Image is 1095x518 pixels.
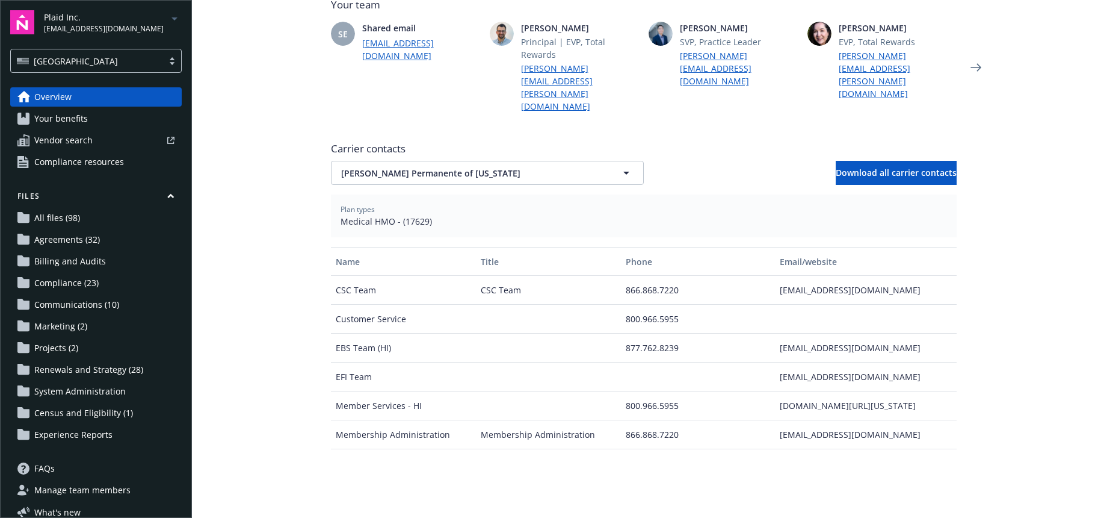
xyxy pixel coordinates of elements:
a: Agreements (32) [10,230,182,249]
img: photo [490,22,514,46]
span: Projects (2) [34,339,78,358]
span: All files (98) [34,208,80,228]
a: Vendor search [10,131,182,150]
div: [EMAIL_ADDRESS][DOMAIN_NAME] [775,420,956,449]
div: Customer Service [331,305,476,334]
div: Membership Administration [331,420,476,449]
div: Phone [626,255,770,268]
span: Shared email [362,22,480,34]
div: [EMAIL_ADDRESS][DOMAIN_NAME] [775,363,956,392]
span: [PERSON_NAME] [680,22,798,34]
span: Plan types [341,204,947,215]
span: Renewals and Strategy (28) [34,360,143,379]
span: System Administration [34,382,126,401]
div: 866.868.7220 [621,420,775,449]
div: [DOMAIN_NAME][URL][US_STATE] [775,392,956,420]
span: Experience Reports [34,425,113,445]
span: Manage team members [34,481,131,500]
span: Medical HMO - (17629) [341,215,947,228]
a: System Administration [10,382,182,401]
span: [PERSON_NAME] Permanente of [US_STATE] [341,167,591,179]
a: Compliance (23) [10,273,182,293]
div: [EMAIL_ADDRESS][DOMAIN_NAME] [775,334,956,363]
button: Plaid Inc.[EMAIL_ADDRESS][DOMAIN_NAME]arrowDropDown [44,10,182,34]
span: Carrier contacts [331,142,957,156]
span: Principal | EVP, Total Rewards [521,36,639,61]
a: Experience Reports [10,425,182,445]
a: Manage team members [10,481,182,500]
img: photo [807,22,831,46]
div: [EMAIL_ADDRESS][DOMAIN_NAME] [775,276,956,305]
div: EBS Team (HI) [331,334,476,363]
a: Next [966,58,985,77]
div: 800.966.5955 [621,392,775,420]
img: photo [649,22,673,46]
a: Census and Eligibility (1) [10,404,182,423]
span: Plaid Inc. [44,11,164,23]
div: 877.762.8239 [621,334,775,363]
button: Phone [621,247,775,276]
div: Email/website [780,255,951,268]
span: Overview [34,87,72,107]
button: Name [331,247,476,276]
a: Billing and Audits [10,252,182,271]
div: CSC Team [331,276,476,305]
div: EFI Team [331,363,476,392]
button: [PERSON_NAME] Permanente of [US_STATE] [331,161,644,185]
span: Billing and Audits [34,252,106,271]
div: Title [481,255,616,268]
span: SVP, Practice Leader [680,36,798,48]
span: [GEOGRAPHIC_DATA] [17,55,157,67]
span: Vendor search [34,131,93,150]
a: FAQs [10,459,182,478]
div: Membership Administration [476,420,621,449]
div: Name [336,255,471,268]
div: 866.868.7220 [621,276,775,305]
a: [PERSON_NAME][EMAIL_ADDRESS][PERSON_NAME][DOMAIN_NAME] [521,62,639,113]
span: Marketing (2) [34,317,87,336]
a: Your benefits [10,109,182,128]
button: Files [10,191,182,206]
div: 800.966.5955 [621,305,775,334]
a: arrowDropDown [167,11,182,25]
a: Marketing (2) [10,317,182,336]
a: All files (98) [10,208,182,228]
a: [PERSON_NAME][EMAIL_ADDRESS][DOMAIN_NAME] [680,49,798,87]
span: Agreements (32) [34,230,100,249]
span: Census and Eligibility (1) [34,404,133,423]
span: [PERSON_NAME] [839,22,957,34]
span: FAQs [34,459,55,478]
div: Member Services - HI [331,392,476,420]
button: Download all carrier contacts [836,161,957,185]
a: [PERSON_NAME][EMAIL_ADDRESS][PERSON_NAME][DOMAIN_NAME] [839,49,957,100]
a: Projects (2) [10,339,182,358]
a: Compliance resources [10,152,182,172]
img: navigator-logo.svg [10,10,34,34]
button: Title [476,247,621,276]
span: Communications (10) [34,295,119,314]
span: [PERSON_NAME] [521,22,639,34]
span: [EMAIL_ADDRESS][DOMAIN_NAME] [44,23,164,34]
button: Email/website [775,247,956,276]
span: Download all carrier contacts [836,167,957,178]
a: [EMAIL_ADDRESS][DOMAIN_NAME] [362,37,480,62]
span: SE [338,28,348,40]
a: Renewals and Strategy (28) [10,360,182,379]
span: EVP, Total Rewards [839,36,957,48]
a: Overview [10,87,182,107]
span: Compliance resources [34,152,124,172]
span: Your benefits [34,109,88,128]
a: Communications (10) [10,295,182,314]
span: [GEOGRAPHIC_DATA] [34,55,118,67]
span: Compliance (23) [34,273,99,293]
div: CSC Team [476,276,621,305]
